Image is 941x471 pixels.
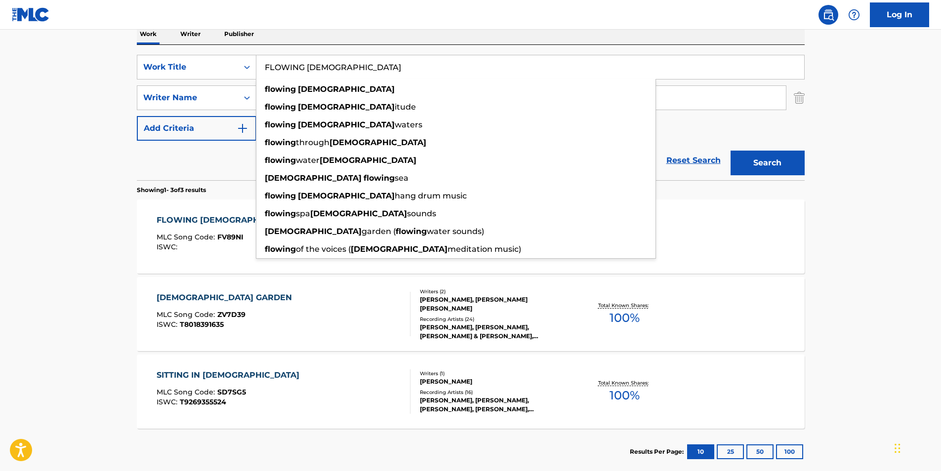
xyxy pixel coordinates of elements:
[310,209,407,218] strong: [DEMOGRAPHIC_DATA]
[265,173,362,183] strong: [DEMOGRAPHIC_DATA]
[298,120,395,129] strong: [DEMOGRAPHIC_DATA]
[265,156,296,165] strong: flowing
[137,199,805,274] a: FLOWING [DEMOGRAPHIC_DATA]MLC Song Code:FV89NIISWC:Writers (1)[PERSON_NAME]Recording Artists (15)...
[351,244,448,254] strong: [DEMOGRAPHIC_DATA]
[822,9,834,21] img: search
[157,310,217,319] span: MLC Song Code :
[296,156,320,165] span: water
[407,209,436,218] span: sounds
[265,191,296,200] strong: flowing
[217,233,244,241] span: FV89NI
[395,173,409,183] span: sea
[217,310,245,319] span: ZV7D39
[217,388,246,396] span: SD7SG5
[395,120,422,129] span: waters
[237,122,248,134] img: 9d2ae6d4665cec9f34b9.svg
[794,85,805,110] img: Delete Criterion
[717,444,744,459] button: 25
[610,309,640,327] span: 100 %
[420,396,569,414] div: [PERSON_NAME], [PERSON_NAME], [PERSON_NAME], [PERSON_NAME], [PERSON_NAME]
[265,138,296,147] strong: flowing
[298,84,395,94] strong: [DEMOGRAPHIC_DATA]
[157,214,302,226] div: FLOWING [DEMOGRAPHIC_DATA]
[157,320,180,329] span: ISWC :
[265,227,362,236] strong: [DEMOGRAPHIC_DATA]
[137,116,256,141] button: Add Criteria
[137,24,160,44] p: Work
[362,227,396,236] span: garden (
[296,209,310,218] span: spa
[265,102,296,112] strong: flowing
[265,209,296,218] strong: flowing
[157,388,217,396] span: MLC Song Code :
[180,397,226,406] span: T9269355524
[610,387,640,404] span: 100 %
[687,444,714,459] button: 10
[364,173,395,183] strong: flowing
[776,444,803,459] button: 100
[296,138,329,147] span: through
[395,102,416,112] span: itude
[395,191,467,200] span: hang drum music
[137,55,805,180] form: Search Form
[630,447,686,456] p: Results Per Page:
[844,5,864,25] div: Help
[420,377,569,386] div: [PERSON_NAME]
[420,295,569,313] div: [PERSON_NAME], [PERSON_NAME] [PERSON_NAME]
[296,244,351,254] span: of the voices (
[598,302,651,309] p: Total Known Shares:
[420,370,569,377] div: Writers ( 1 )
[895,433,900,463] div: Drag
[420,323,569,341] div: [PERSON_NAME], [PERSON_NAME], [PERSON_NAME] & [PERSON_NAME], [PERSON_NAME] & [PERSON_NAME], [PERS...
[180,320,224,329] span: T8018391635
[448,244,521,254] span: meditation music)
[818,5,838,25] a: Public Search
[157,369,304,381] div: SITTING IN [DEMOGRAPHIC_DATA]
[157,397,180,406] span: ISWC :
[420,315,569,323] div: Recording Artists ( 24 )
[143,92,232,104] div: Writer Name
[420,288,569,295] div: Writers ( 2 )
[157,292,297,304] div: [DEMOGRAPHIC_DATA] GARDEN
[848,9,860,21] img: help
[12,7,50,22] img: MLC Logo
[598,379,651,387] p: Total Known Shares:
[157,233,217,241] span: MLC Song Code :
[746,444,774,459] button: 50
[137,186,206,195] p: Showing 1 - 3 of 3 results
[221,24,257,44] p: Publisher
[177,24,204,44] p: Writer
[320,156,416,165] strong: [DEMOGRAPHIC_DATA]
[731,151,805,175] button: Search
[420,389,569,396] div: Recording Artists ( 16 )
[298,102,395,112] strong: [DEMOGRAPHIC_DATA]
[427,227,484,236] span: water sounds)
[143,61,232,73] div: Work Title
[265,120,296,129] strong: flowing
[661,150,726,171] a: Reset Search
[137,277,805,351] a: [DEMOGRAPHIC_DATA] GARDENMLC Song Code:ZV7D39ISWC:T8018391635Writers (2)[PERSON_NAME], [PERSON_NA...
[870,2,929,27] a: Log In
[137,354,805,429] a: SITTING IN [DEMOGRAPHIC_DATA]MLC Song Code:SD7SG5ISWC:T9269355524Writers (1)[PERSON_NAME]Recordin...
[298,191,395,200] strong: [DEMOGRAPHIC_DATA]
[396,227,427,236] strong: flowing
[329,138,426,147] strong: [DEMOGRAPHIC_DATA]
[892,424,941,471] iframe: Chat Widget
[265,244,296,254] strong: flowing
[265,84,296,94] strong: flowing
[157,242,180,251] span: ISWC :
